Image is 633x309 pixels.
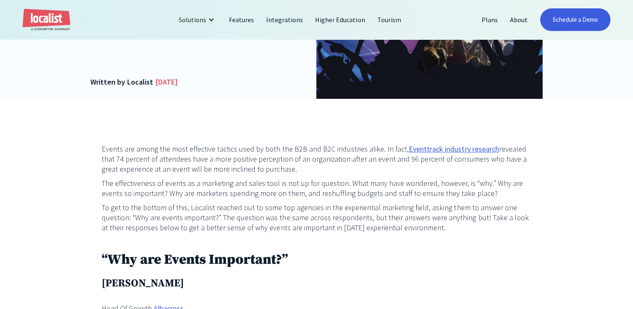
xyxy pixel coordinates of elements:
[371,10,407,30] a: Tourism
[172,10,223,30] div: Solutions
[260,10,309,30] a: Integrations
[102,276,532,291] h3: [PERSON_NAME]
[179,15,206,25] div: Solutions
[540,8,610,31] a: Schedule a Demo
[155,76,178,88] div: [DATE]
[504,10,534,30] a: About
[90,76,125,88] div: Written by
[102,178,532,198] p: The effectiveness of events as a marketing and sales tool is not up for question. What many have ...
[102,144,532,174] p: Events are among the most effective tactics used by both the B2B and B2C industries alike. In fac...
[102,251,532,269] h2: “Why are Events Important?”
[409,144,499,154] a: Eventtrack industry research
[309,10,371,30] a: Higher Education
[102,203,532,233] p: To get to the bottom of this, Localist reached out to some top agencies in the experiential marke...
[23,9,70,31] a: home
[127,76,153,88] div: Localist
[223,10,260,30] a: Features
[102,237,532,247] p: ‍
[476,10,504,30] a: Plans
